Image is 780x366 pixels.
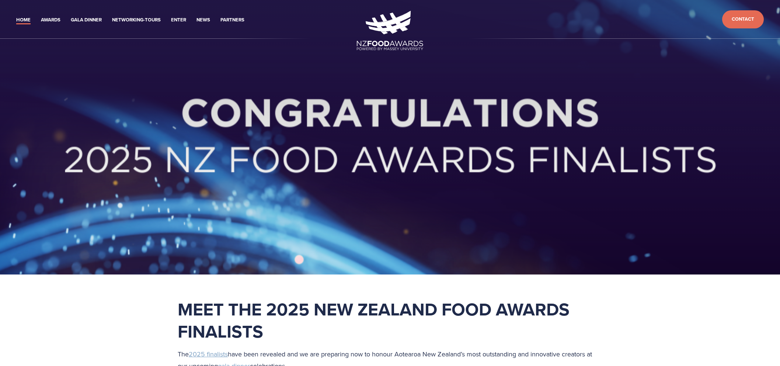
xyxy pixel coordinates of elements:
[171,16,186,24] a: Enter
[189,349,228,359] a: 2025 finalists
[71,16,102,24] a: Gala Dinner
[178,296,574,344] strong: Meet the 2025 New Zealand Food Awards Finalists
[220,16,244,24] a: Partners
[196,16,210,24] a: News
[112,16,161,24] a: Networking-Tours
[16,16,31,24] a: Home
[41,16,60,24] a: Awards
[722,10,764,28] a: Contact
